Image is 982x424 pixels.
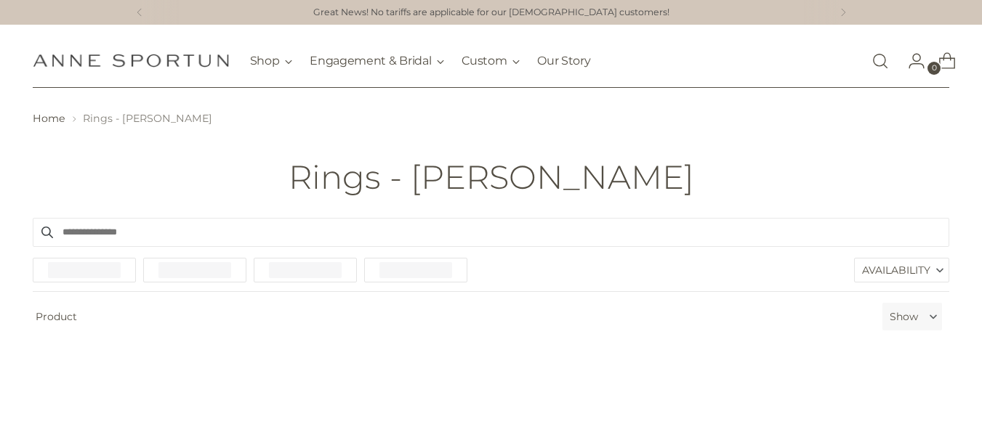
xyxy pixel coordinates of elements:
[537,45,590,77] a: Our Story
[33,218,950,247] input: Search products
[33,111,950,126] nav: breadcrumbs
[33,54,229,68] a: Anne Sportun Fine Jewellery
[33,112,65,125] a: Home
[855,258,949,282] label: Availability
[866,46,895,76] a: Open search modal
[27,303,877,330] span: Product
[896,46,925,76] a: Go to the account page
[250,45,293,77] button: Shop
[862,258,930,282] span: Availability
[462,45,520,77] button: Custom
[310,45,444,77] button: Engagement & Bridal
[313,6,669,20] a: Great News! No tariffs are applicable for our [DEMOGRAPHIC_DATA] customers!
[83,112,212,125] span: Rings - [PERSON_NAME]
[927,62,941,75] span: 0
[927,46,956,76] a: Open cart modal
[289,159,694,195] h1: Rings - [PERSON_NAME]
[890,309,918,325] label: Show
